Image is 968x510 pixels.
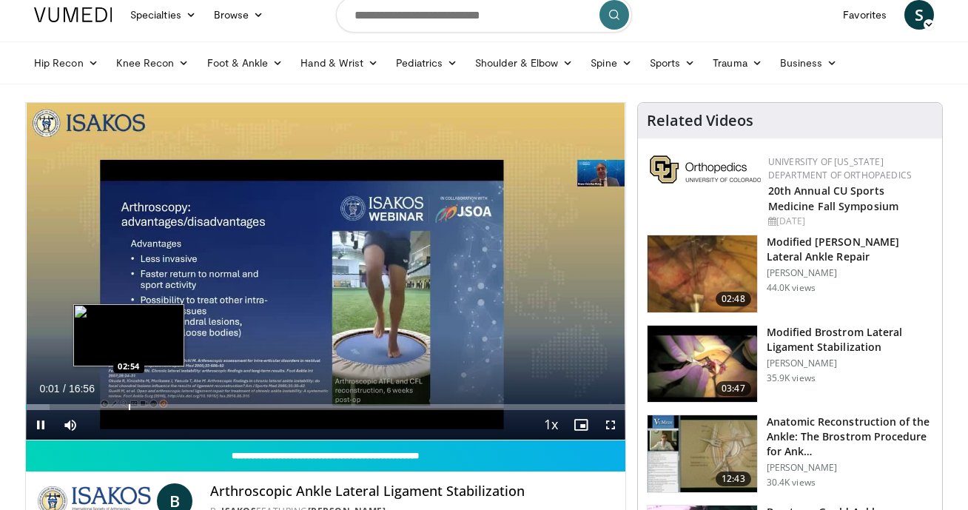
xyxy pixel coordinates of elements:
h3: Modified [PERSON_NAME] Lateral Ankle Repair [767,235,933,264]
video-js: Video Player [26,103,625,440]
a: Spine [582,48,640,78]
a: 03:47 Modified Brostrom Lateral Ligament Stabilization [PERSON_NAME] 35.9K views [647,325,933,403]
p: 30.4K views [767,477,816,489]
button: Playback Rate [537,410,566,440]
div: [DATE] [768,215,930,228]
h4: Arthroscopic Ankle Lateral Ligament Stabilization [210,483,613,500]
img: 38788_0000_3.png.150x105_q85_crop-smart_upscale.jpg [648,235,757,312]
a: Sports [641,48,705,78]
span: 12:43 [716,472,751,486]
a: Pediatrics [387,48,466,78]
a: Knee Recon [107,48,198,78]
a: Business [771,48,847,78]
span: 0:01 [39,383,59,395]
div: Progress Bar [26,404,625,410]
p: [PERSON_NAME] [767,267,933,279]
span: / [63,383,66,395]
a: Foot & Ankle [198,48,292,78]
button: Enable picture-in-picture mode [566,410,596,440]
img: 355603a8-37da-49b6-856f-e00d7e9307d3.png.150x105_q85_autocrop_double_scale_upscale_version-0.2.png [650,155,761,184]
h3: Modified Brostrom Lateral Ligament Stabilization [767,325,933,355]
h3: Anatomic Reconstruction of the Ankle: The Brostrom Procedure for Ank… [767,415,933,459]
button: Pause [26,410,56,440]
h4: Related Videos [647,112,753,130]
a: University of [US_STATE] Department of Orthopaedics [768,155,912,181]
button: Mute [56,410,85,440]
a: Hip Recon [25,48,107,78]
p: [PERSON_NAME] [767,462,933,474]
button: Fullscreen [596,410,625,440]
a: 02:48 Modified [PERSON_NAME] Lateral Ankle Repair [PERSON_NAME] 44.0K views [647,235,933,313]
a: Hand & Wrist [292,48,387,78]
a: Trauma [704,48,771,78]
span: 03:47 [716,381,751,396]
img: Picture_9_13_2.png.150x105_q85_crop-smart_upscale.jpg [648,326,757,403]
p: 35.9K views [767,372,816,384]
span: 02:48 [716,292,751,306]
a: Shoulder & Elbow [466,48,582,78]
p: 44.0K views [767,282,816,294]
a: 20th Annual CU Sports Medicine Fall Symposium [768,184,898,213]
p: [PERSON_NAME] [767,358,933,369]
a: 12:43 Anatomic Reconstruction of the Ankle: The Brostrom Procedure for Ank… [PERSON_NAME] 30.4K v... [647,415,933,493]
span: 16:56 [69,383,95,395]
img: VuMedi Logo [34,7,112,22]
img: 279206_0002_1.png.150x105_q85_crop-smart_upscale.jpg [648,415,757,492]
img: image.jpeg [73,304,184,366]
